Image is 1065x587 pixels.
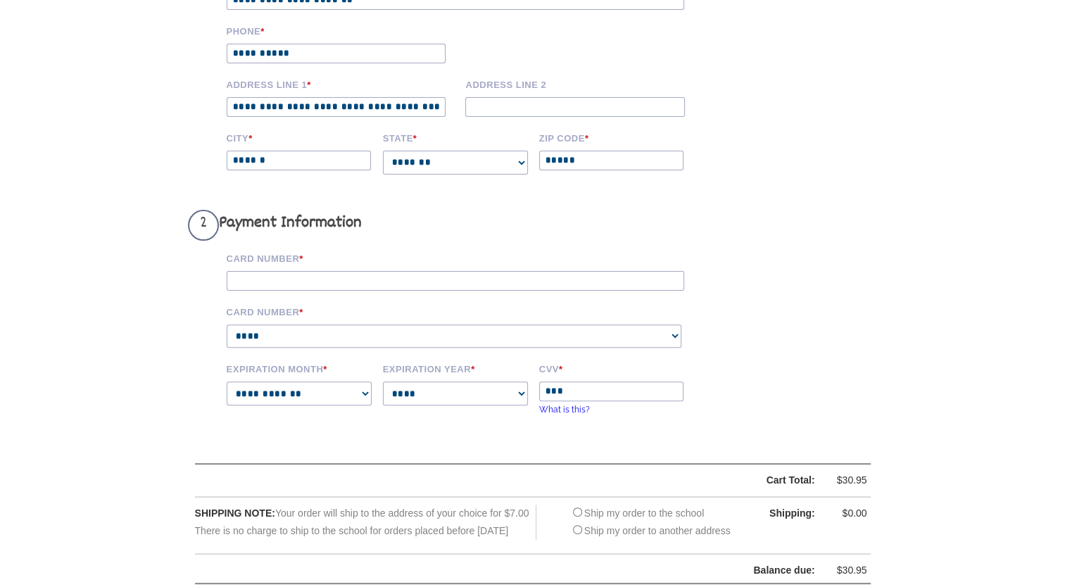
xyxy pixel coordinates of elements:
[539,405,590,415] a: What is this?
[227,131,373,144] label: City
[227,24,456,37] label: Phone
[745,505,815,522] div: Shipping:
[825,472,867,489] div: $30.95
[231,472,815,489] div: Cart Total:
[825,505,867,522] div: $0.00
[383,131,529,144] label: State
[465,77,695,90] label: Address Line 2
[539,131,686,144] label: Zip code
[227,305,705,317] label: Card Number
[825,562,867,579] div: $30.95
[539,362,686,374] label: CVV
[196,562,815,579] div: Balance due:
[227,77,456,90] label: Address Line 1
[227,362,373,374] label: Expiration Month
[195,507,275,519] span: SHIPPING NOTE:
[227,251,705,264] label: Card Number
[188,210,705,241] h3: Payment Information
[569,505,731,540] div: Ship my order to the school Ship my order to another address
[383,362,529,374] label: Expiration Year
[195,505,537,540] div: Your order will ship to the address of your choice for $7.00 There is no charge to ship to the sc...
[188,210,219,241] span: 2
